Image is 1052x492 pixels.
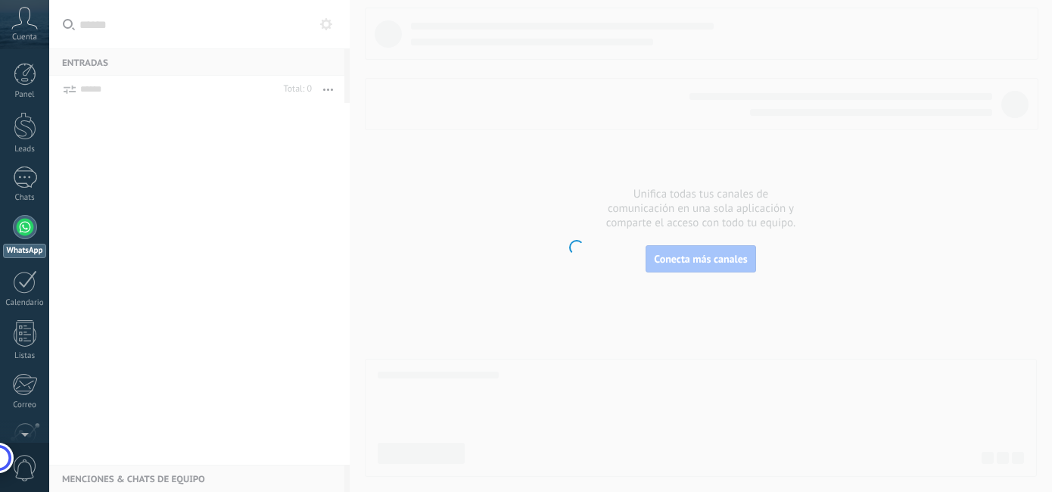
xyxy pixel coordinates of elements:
[3,244,46,258] div: WhatsApp
[12,33,37,42] span: Cuenta
[3,298,47,308] div: Calendario
[3,145,47,154] div: Leads
[3,193,47,203] div: Chats
[3,351,47,361] div: Listas
[3,400,47,410] div: Correo
[3,90,47,100] div: Panel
